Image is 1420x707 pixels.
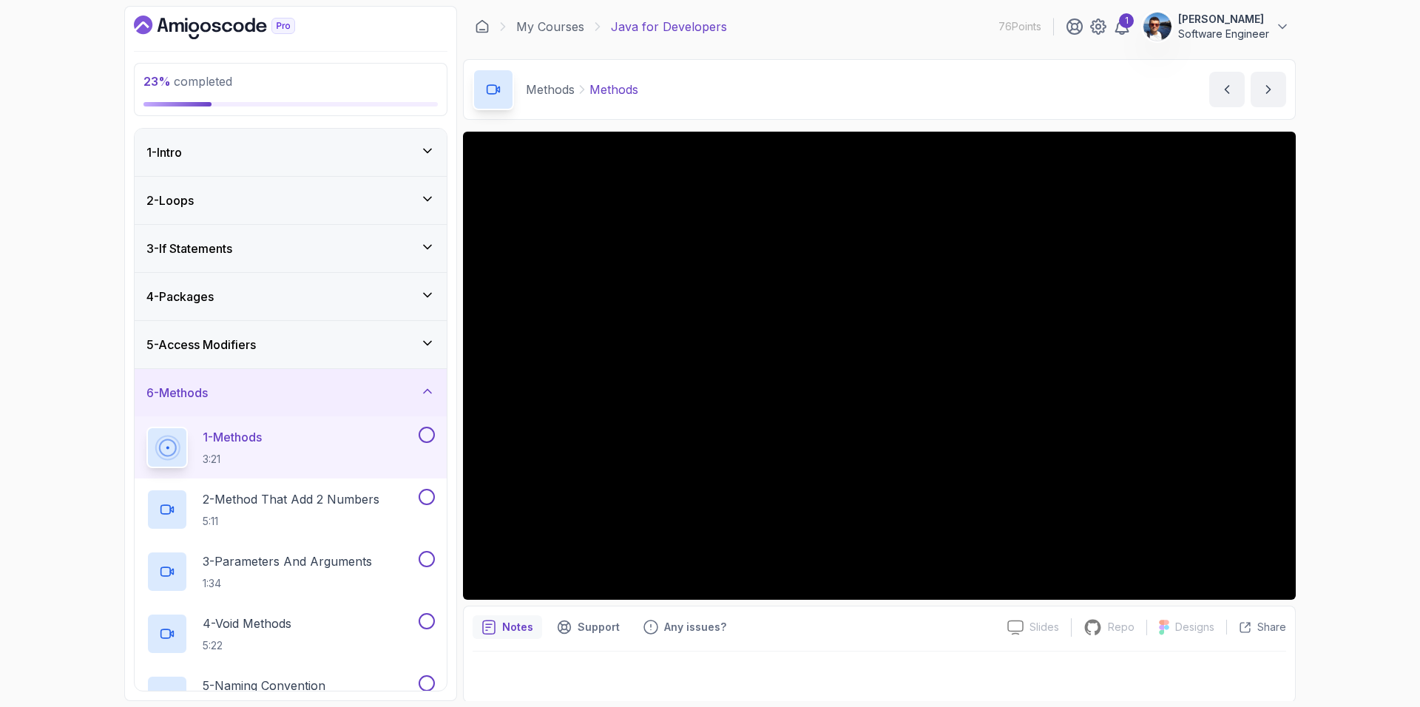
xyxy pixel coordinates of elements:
[203,452,262,467] p: 3:21
[1251,72,1286,107] button: next content
[463,132,1296,600] iframe: 1 - Methods
[1143,12,1290,41] button: user profile image[PERSON_NAME]Software Engineer
[143,74,232,89] span: completed
[135,129,447,176] button: 1-Intro
[143,74,171,89] span: 23 %
[578,620,620,635] p: Support
[1226,620,1286,635] button: Share
[135,225,447,272] button: 3-If Statements
[1119,13,1134,28] div: 1
[1178,12,1269,27] p: [PERSON_NAME]
[135,177,447,224] button: 2-Loops
[1175,620,1214,635] p: Designs
[1143,13,1171,41] img: user profile image
[146,288,214,305] h3: 4 - Packages
[611,18,727,35] p: Java for Developers
[135,369,447,416] button: 6-Methods
[203,576,372,591] p: 1:34
[135,273,447,320] button: 4-Packages
[146,489,435,530] button: 2-Method That Add 2 Numbers5:11
[146,551,435,592] button: 3-Parameters And Arguments1:34
[475,19,490,34] a: Dashboard
[203,514,379,529] p: 5:11
[203,615,291,632] p: 4 - Void Methods
[134,16,329,39] a: Dashboard
[146,384,208,402] h3: 6 - Methods
[589,81,638,98] p: Methods
[526,81,575,98] p: Methods
[1029,620,1059,635] p: Slides
[998,19,1041,34] p: 76 Points
[203,428,262,446] p: 1 - Methods
[502,620,533,635] p: Notes
[1257,620,1286,635] p: Share
[146,336,256,353] h3: 5 - Access Modifiers
[135,321,447,368] button: 5-Access Modifiers
[548,615,629,639] button: Support button
[473,615,542,639] button: notes button
[516,18,584,35] a: My Courses
[203,638,291,653] p: 5:22
[1209,72,1245,107] button: previous content
[1113,18,1131,35] a: 1
[146,613,435,654] button: 4-Void Methods5:22
[146,192,194,209] h3: 2 - Loops
[664,620,726,635] p: Any issues?
[203,490,379,508] p: 2 - Method That Add 2 Numbers
[203,677,325,694] p: 5 - Naming Convention
[1108,620,1135,635] p: Repo
[146,427,435,468] button: 1-Methods3:21
[1178,27,1269,41] p: Software Engineer
[203,552,372,570] p: 3 - Parameters And Arguments
[635,615,735,639] button: Feedback button
[146,143,182,161] h3: 1 - Intro
[146,240,232,257] h3: 3 - If Statements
